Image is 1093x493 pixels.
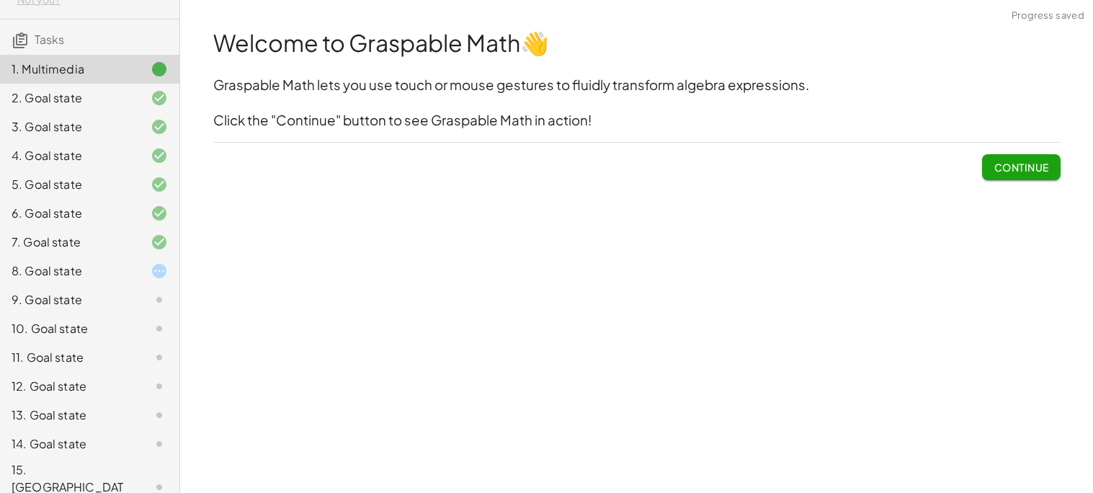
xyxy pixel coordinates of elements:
div: 8. Goal state [12,262,128,280]
strong: 👋 [520,28,549,57]
i: Task finished and correct. [151,234,168,251]
div: 6. Goal state [12,205,128,222]
div: 5. Goal state [12,176,128,193]
i: Task finished and correct. [151,147,168,164]
i: Task finished and correct. [151,118,168,136]
div: 7. Goal state [12,234,128,251]
i: Task finished and correct. [151,176,168,193]
i: Task not started. [151,407,168,424]
i: Task not started. [151,378,168,395]
i: Task started. [151,262,168,280]
div: 3. Goal state [12,118,128,136]
span: Continue [994,161,1048,174]
div: 12. Goal state [12,378,128,395]
div: 1. Multimedia [12,61,128,78]
button: Continue [982,154,1060,180]
i: Task finished. [151,61,168,78]
h1: Welcome to Graspable Math [213,27,1061,59]
i: Task not started. [151,291,168,308]
div: 10. Goal state [12,320,128,337]
div: 13. Goal state [12,407,128,424]
i: Task finished and correct. [151,205,168,222]
span: Tasks [35,32,64,47]
i: Task not started. [151,349,168,366]
i: Task finished and correct. [151,89,168,107]
h3: Graspable Math lets you use touch or mouse gestures to fluidly transform algebra expressions. [213,76,1061,95]
div: 11. Goal state [12,349,128,366]
i: Task not started. [151,320,168,337]
i: Task not started. [151,435,168,453]
span: Progress saved [1012,9,1084,23]
h3: Click the "Continue" button to see Graspable Math in action! [213,111,1061,130]
div: 2. Goal state [12,89,128,107]
div: 4. Goal state [12,147,128,164]
div: 9. Goal state [12,291,128,308]
div: 14. Goal state [12,435,128,453]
